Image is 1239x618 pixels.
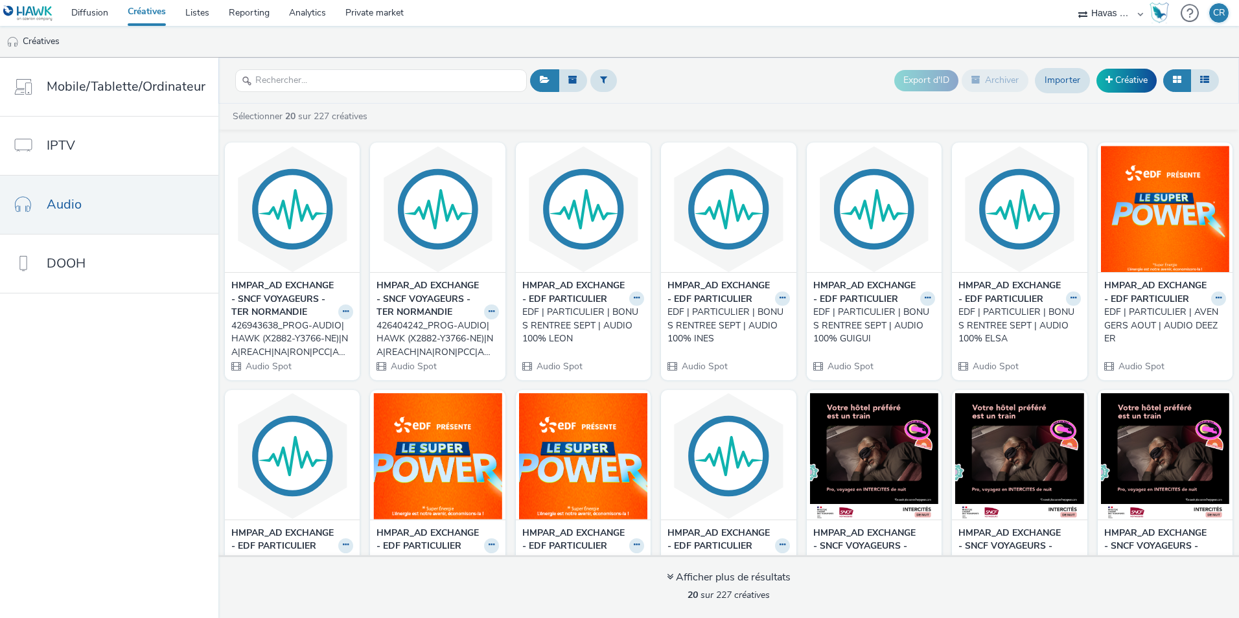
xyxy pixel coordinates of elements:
div: EDF | PARTICULIER | BONUS RENTREE SEPT | AUDIO 100% ELSA [958,306,1075,345]
span: Audio Spot [244,360,292,372]
strong: HMPAR_AD EXCHANGE - EDF PARTICULIER [667,279,771,306]
span: IPTV [47,136,75,155]
a: EDF | PARTICULIER | BONUS RENTREE SEPT | AUDIO 100% LEON [522,306,644,345]
div: EDF | PARTICULIER | AVENGERS AOUT | AUDIO SPOTIFY v2 [376,553,493,593]
strong: HMPAR_AD EXCHANGE - EDF PARTICULIER [958,279,1062,306]
img: 426943638_PROG-AUDIO|HAWK (X2882-Y3766-NE)|NA|REACH|NA|RON|PCC|AUDIO|1X1|30|CPM (IMPRESSIONS)|FR|... [228,146,356,272]
strong: HMPAR_AD EXCHANGE - EDF PARTICULIER [667,527,771,553]
a: EDF | PARTICULIER | AVENGERS AOUT | AUDIO 100% v2 [231,553,353,593]
strong: HMPAR_AD EXCHANGE - SNCF VOYAGEURS - TER NORMANDIE [231,279,335,319]
div: EDF | PARTICULIER | BONUS RENTREE SEPT | AUDIO 100% INES [667,306,784,345]
div: EDF | PARTICULIER | AVENGERS AOUT | AUDIO DEEZER [1104,306,1221,345]
span: Audio Spot [826,360,874,372]
a: EDF | PARTICULIER | AVENGERS AOUT | AUDIO SPOTIFY [522,553,644,593]
a: EDF | PARTICULIER | AVENGERS AOUT | AUDIO SPOTIFY v2 [376,553,498,593]
img: 426404242_PROG-AUDIO|HAWK (X2882-Y3766-NE)|NA|REACH|NA|RON|PCC|AUDIO|1X1|30|CPM (IMPRESSIONS)|FR|... [373,146,502,272]
img: EDF | PARTICULIER | BONUS RENTREE SEPT | AUDIO 100% ELSA visual [955,146,1083,272]
a: EDF | PARTICULIER | BONUS RENTREE SEPT | AUDIO 100% GUIGUI [813,306,935,345]
div: EDF | PARTICULIER | AVENGERS AOUT | AUDIO 100% v2 [231,553,348,593]
strong: 20 [285,110,295,122]
a: Hawk Academy [1150,3,1174,23]
img: audio [6,36,19,49]
strong: HMPAR_AD EXCHANGE - EDF PARTICULIER [1104,279,1208,306]
strong: HMPAR_AD EXCHANGE - EDF PARTICULIER [231,527,335,553]
div: 426943638_PROG-AUDIO|HAWK (X2882-Y3766-NE)|NA|REACH|NA|RON|PCC|AUDIO|1X1|30|CPM (IMPRESSIONS)|FR|... [231,319,348,359]
img: EDF | PARTICULIER | BONUS RENTREE SEPT | AUDIO 100% GUIGUI visual [810,146,938,272]
strong: HMPAR_AD EXCHANGE - SNCF VOYAGEURS - INTERCITES & TGV INOUI [GEOGRAPHIC_DATA] [813,527,917,593]
span: Audio Spot [971,360,1019,372]
strong: HMPAR_AD EXCHANGE - EDF PARTICULIER [522,527,626,553]
img: EDF | PARTICULIER | BONUS RENTREE SEPT | AUDIO 100% LEON visual [519,146,647,272]
div: EDF | PARTICULIER | BONUS RENTREE SEPT | AUDIO 100% GUIGUI [813,306,930,345]
div: Afficher plus de résultats [667,570,791,585]
a: Créative [1096,69,1157,92]
img: EDF | PARTICULIER | AVENGERS AOUT | AUDIO SPOTIFY v2 visual [373,393,502,520]
button: Export d'ID [894,70,958,91]
a: Sélectionner sur 227 créatives [231,110,373,122]
div: 426404242_PROG-AUDIO|HAWK (X2882-Y3766-NE)|NA|REACH|NA|RON|PCC|AUDIO|1X1|30|CPM (IMPRESSIONS)|FR|... [376,319,493,359]
div: CR [1213,3,1225,23]
strong: 20 [688,589,698,601]
img: iNTERCITE PRO NUIT 0725 SCRIPT 3 visual [810,393,938,520]
img: INTERCITE PRO NUIT 0725 SCRIPTE 2 visual [955,393,1083,520]
a: EDF | PARTICULIER | BONUS RENTREE SEPT | AUDIO 100% ELSA [958,306,1080,345]
img: EDF | PARTICULIER | AVENGERS AOUT | AUDIO 100% v2 visual [228,393,356,520]
strong: HMPAR_AD EXCHANGE - EDF PARTICULIER [813,279,917,306]
a: EDF | PARTICULIER | AVENGERS AOUT | AUDIO DEEZER [1104,306,1226,345]
a: 426404242_PROG-AUDIO|HAWK (X2882-Y3766-NE)|NA|REACH|NA|RON|PCC|AUDIO|1X1|30|CPM (IMPRESSIONS)|FR|... [376,319,498,359]
button: Liste [1190,69,1219,91]
div: EDF | PARTICULIER | AVENGERS AOUT | AUDIO 100% [667,553,784,580]
span: DOOH [47,254,86,273]
button: Grille [1163,69,1191,91]
img: undefined Logo [3,5,53,21]
span: Audio [47,195,82,214]
strong: HMPAR_AD EXCHANGE - SNCF VOYAGEURS - TER NORMANDIE [376,279,480,319]
strong: HMPAR_AD EXCHANGE - SNCF VOYAGEURS - INTERCITES & TGV INOUI [GEOGRAPHIC_DATA] [958,527,1062,593]
a: 426943638_PROG-AUDIO|HAWK (X2882-Y3766-NE)|NA|REACH|NA|RON|PCC|AUDIO|1X1|30|CPM (IMPRESSIONS)|FR|... [231,319,353,359]
img: EDF | PARTICULIER | AVENGERS AOUT | AUDIO DEEZER visual [1101,146,1229,272]
strong: HMPAR_AD EXCHANGE - SNCF VOYAGEURS - INTERCITES & TGV INOUI [GEOGRAPHIC_DATA] [1104,527,1208,593]
img: EDF | PARTICULIER | AVENGERS AOUT | AUDIO SPOTIFY visual [519,393,647,520]
a: EDF | PARTICULIER | BONUS RENTREE SEPT | AUDIO 100% INES [667,306,789,345]
span: sur 227 créatives [688,589,770,601]
button: Archiver [962,69,1028,91]
a: EDF | PARTICULIER | AVENGERS AOUT | AUDIO 100% [667,553,789,580]
input: Rechercher... [235,69,527,92]
span: Audio Spot [535,360,583,372]
span: Audio Spot [389,360,437,372]
div: EDF | PARTICULIER | AVENGERS AOUT | AUDIO SPOTIFY [522,553,639,593]
img: EDF | PARTICULIER | BONUS RENTREE SEPT | AUDIO 100% INES visual [664,146,793,272]
span: Audio Spot [1117,360,1164,372]
img: test SNCF Intercité PRO NUIT scripte 1 visual [1101,393,1229,520]
strong: HMPAR_AD EXCHANGE - EDF PARTICULIER [376,527,480,553]
div: EDF | PARTICULIER | BONUS RENTREE SEPT | AUDIO 100% LEON [522,306,639,345]
a: Importer [1035,68,1090,93]
img: EDF | PARTICULIER | AVENGERS AOUT | AUDIO 100% visual [664,393,793,520]
img: Hawk Academy [1150,3,1169,23]
span: Audio Spot [680,360,728,372]
span: Mobile/Tablette/Ordinateur [47,77,205,96]
strong: HMPAR_AD EXCHANGE - EDF PARTICULIER [522,279,626,306]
